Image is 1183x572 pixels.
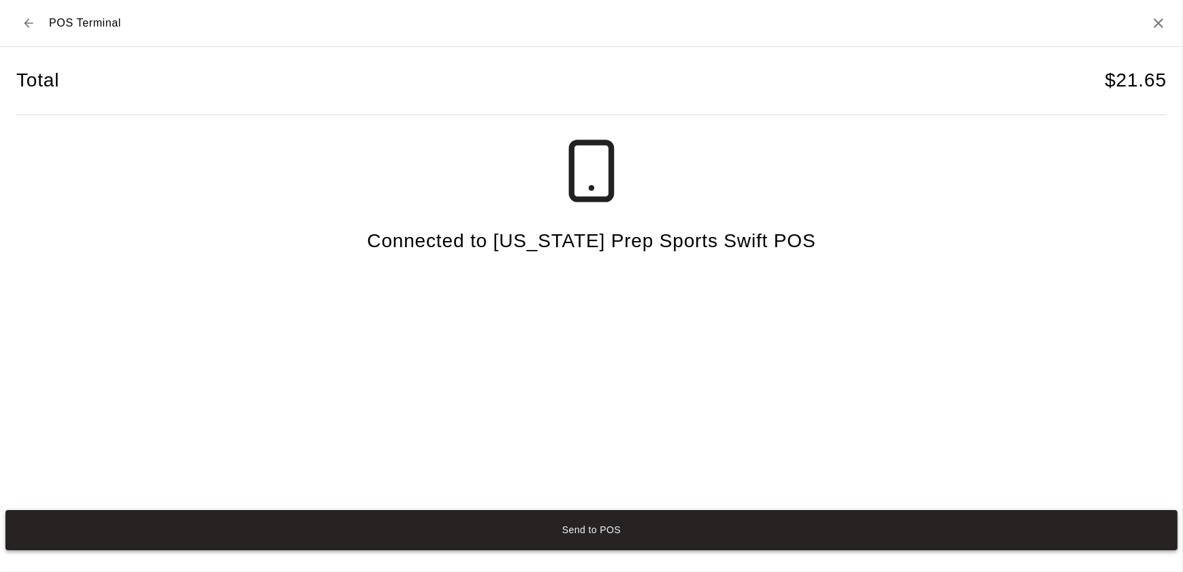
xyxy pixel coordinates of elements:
h4: $ 21.65 [1105,69,1167,93]
h4: Connected to [US_STATE] Prep Sports Swift POS [367,229,815,253]
div: POS Terminal [16,11,121,35]
button: Send to POS [5,510,1178,550]
button: Close [1150,15,1167,31]
h4: Total [16,69,59,93]
button: Back to checkout [16,11,41,35]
